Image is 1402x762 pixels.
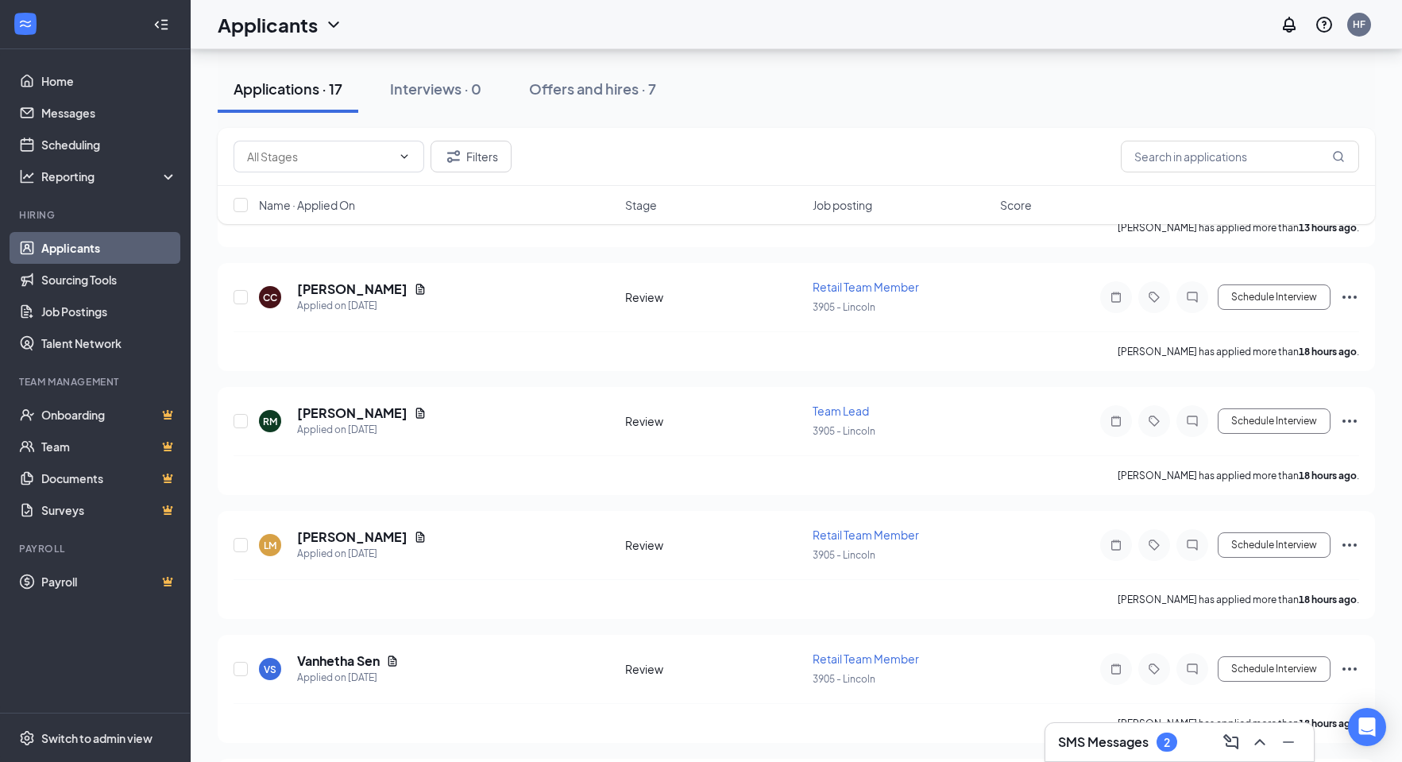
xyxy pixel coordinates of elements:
[41,566,177,598] a: PayrollCrown
[1348,708,1386,746] div: Open Intercom Messenger
[41,494,177,526] a: SurveysCrown
[625,197,657,213] span: Stage
[1183,415,1202,427] svg: ChatInactive
[414,407,427,420] svg: Document
[1299,594,1357,605] b: 18 hours ago
[398,150,411,163] svg: ChevronDown
[1340,659,1359,679] svg: Ellipses
[813,549,875,561] span: 3905 - Lincoln
[1250,733,1269,752] svg: ChevronUp
[1183,539,1202,551] svg: ChatInactive
[41,730,153,746] div: Switch to admin view
[431,141,512,172] button: Filter Filters
[1218,656,1331,682] button: Schedule Interview
[1107,415,1126,427] svg: Note
[41,232,177,264] a: Applicants
[41,264,177,296] a: Sourcing Tools
[297,422,427,438] div: Applied on [DATE]
[1118,469,1359,482] p: [PERSON_NAME] has applied more than .
[1118,345,1359,358] p: [PERSON_NAME] has applied more than .
[1107,663,1126,675] svg: Note
[153,17,169,33] svg: Collapse
[218,11,318,38] h1: Applicants
[1183,663,1202,675] svg: ChatInactive
[297,546,427,562] div: Applied on [DATE]
[1340,412,1359,431] svg: Ellipses
[1340,536,1359,555] svg: Ellipses
[1218,284,1331,310] button: Schedule Interview
[263,415,277,428] div: RM
[1222,733,1241,752] svg: ComposeMessage
[263,291,277,304] div: CC
[259,197,355,213] span: Name · Applied On
[19,375,174,389] div: Team Management
[813,652,919,666] span: Retail Team Member
[247,148,392,165] input: All Stages
[813,528,919,542] span: Retail Team Member
[1121,141,1359,172] input: Search in applications
[1145,663,1164,675] svg: Tag
[1276,729,1301,755] button: Minimize
[19,730,35,746] svg: Settings
[1219,729,1244,755] button: ComposeMessage
[625,413,803,429] div: Review
[1247,729,1273,755] button: ChevronUp
[813,301,875,313] span: 3905 - Lincoln
[1000,197,1032,213] span: Score
[1299,470,1357,482] b: 18 hours ago
[813,280,919,294] span: Retail Team Member
[19,168,35,184] svg: Analysis
[386,655,399,667] svg: Document
[444,147,463,166] svg: Filter
[41,399,177,431] a: OnboardingCrown
[41,462,177,494] a: DocumentsCrown
[297,528,407,546] h5: [PERSON_NAME]
[1164,736,1170,749] div: 2
[1218,532,1331,558] button: Schedule Interview
[390,79,481,99] div: Interviews · 0
[1279,733,1298,752] svg: Minimize
[41,65,177,97] a: Home
[297,298,427,314] div: Applied on [DATE]
[41,168,178,184] div: Reporting
[41,431,177,462] a: TeamCrown
[625,289,803,305] div: Review
[813,404,869,418] span: Team Lead
[414,283,427,296] svg: Document
[1218,408,1331,434] button: Schedule Interview
[41,327,177,359] a: Talent Network
[324,15,343,34] svg: ChevronDown
[1332,150,1345,163] svg: MagnifyingGlass
[1315,15,1334,34] svg: QuestionInfo
[17,16,33,32] svg: WorkstreamLogo
[19,542,174,555] div: Payroll
[625,537,803,553] div: Review
[264,663,276,676] div: VS
[41,296,177,327] a: Job Postings
[1118,717,1359,730] p: [PERSON_NAME] has applied more than .
[297,404,407,422] h5: [PERSON_NAME]
[529,79,656,99] div: Offers and hires · 7
[1183,291,1202,304] svg: ChatInactive
[19,208,174,222] div: Hiring
[1353,17,1365,31] div: HF
[1145,291,1164,304] svg: Tag
[1340,288,1359,307] svg: Ellipses
[1058,733,1149,751] h3: SMS Messages
[264,539,276,552] div: LM
[813,197,872,213] span: Job posting
[41,129,177,161] a: Scheduling
[414,531,427,543] svg: Document
[813,425,875,437] span: 3905 - Lincoln
[1107,291,1126,304] svg: Note
[813,673,875,685] span: 3905 - Lincoln
[234,79,342,99] div: Applications · 17
[1299,346,1357,358] b: 18 hours ago
[297,280,407,298] h5: [PERSON_NAME]
[1299,718,1357,729] b: 18 hours ago
[1145,539,1164,551] svg: Tag
[1118,593,1359,606] p: [PERSON_NAME] has applied more than .
[297,652,380,670] h5: Vanhetha Sen
[1145,415,1164,427] svg: Tag
[625,661,803,677] div: Review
